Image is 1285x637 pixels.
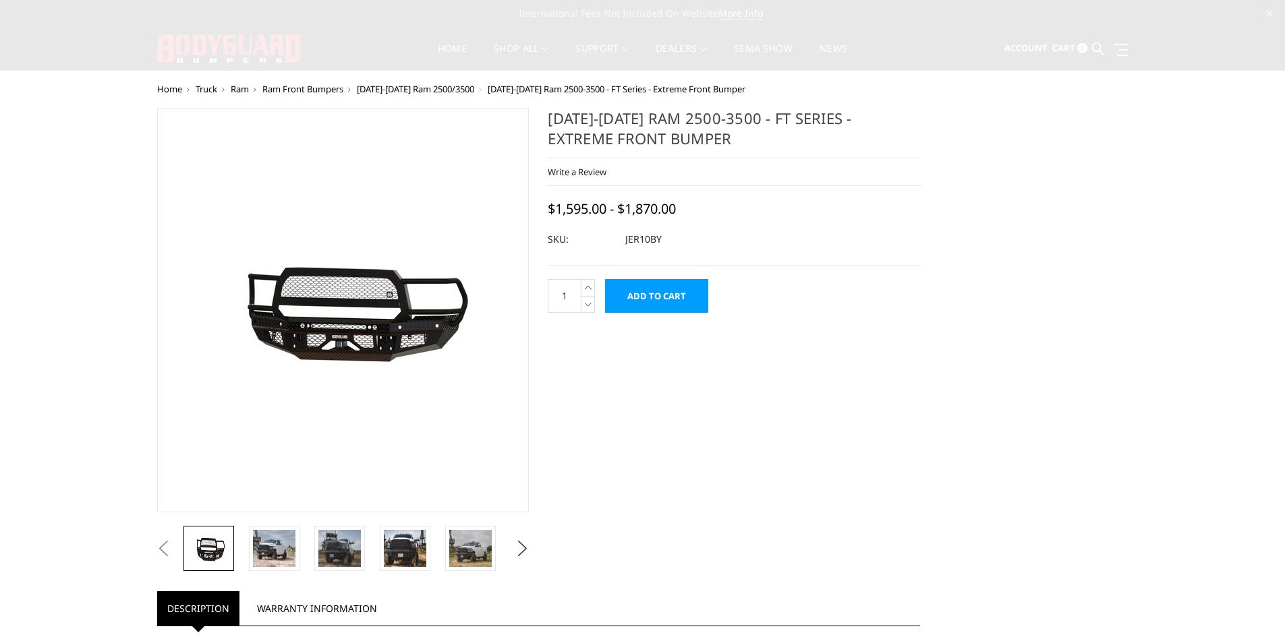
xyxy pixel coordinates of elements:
dt: SKU: [548,227,615,251]
a: Write a Review [548,166,606,178]
img: 2010-2018 Ram 2500-3500 - FT Series - Extreme Front Bumper [318,530,361,567]
a: 2010-2018 Ram 2500-3500 - FT Series - Extreme Front Bumper [157,108,530,512]
img: 2010-2018 Ram 2500-3500 - FT Series - Extreme Front Bumper [449,530,492,567]
span: Cart [1052,42,1075,54]
a: More Info [718,7,763,20]
a: Account [1004,30,1048,67]
a: Truck [196,83,217,95]
button: Next [512,539,532,559]
a: Ram Front Bumpers [262,83,343,95]
img: 2010-2018 Ram 2500-3500 - FT Series - Extreme Front Bumper [384,530,426,567]
span: [DATE]-[DATE] Ram 2500-3500 - FT Series - Extreme Front Bumper [488,83,745,95]
dd: JER10BY [625,227,662,251]
a: Ram [231,83,249,95]
a: Warranty Information [247,591,387,626]
span: Account [1004,42,1048,54]
h1: [DATE]-[DATE] Ram 2500-3500 - FT Series - Extreme Front Bumper [548,108,920,158]
a: Home [157,83,182,95]
a: Home [438,44,467,70]
a: Dealers [656,44,707,70]
button: Previous [154,539,174,559]
a: [DATE]-[DATE] Ram 2500/3500 [357,83,474,95]
span: 0 [1077,43,1087,53]
a: Description [157,591,239,626]
img: 2010-2018 Ram 2500-3500 - FT Series - Extreme Front Bumper [253,530,295,567]
img: BODYGUARD BUMPERS [157,34,302,63]
a: shop all [494,44,548,70]
a: News [820,44,847,70]
input: Add to Cart [605,279,708,313]
a: Cart 0 [1052,30,1087,67]
a: SEMA Show [734,44,793,70]
img: 2010-2018 Ram 2500-3500 - FT Series - Extreme Front Bumper [188,530,230,567]
img: 2010-2018 Ram 2500-3500 - FT Series - Extreme Front Bumper [174,235,511,386]
span: $1,595.00 - $1,870.00 [548,200,676,218]
a: Support [575,44,629,70]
